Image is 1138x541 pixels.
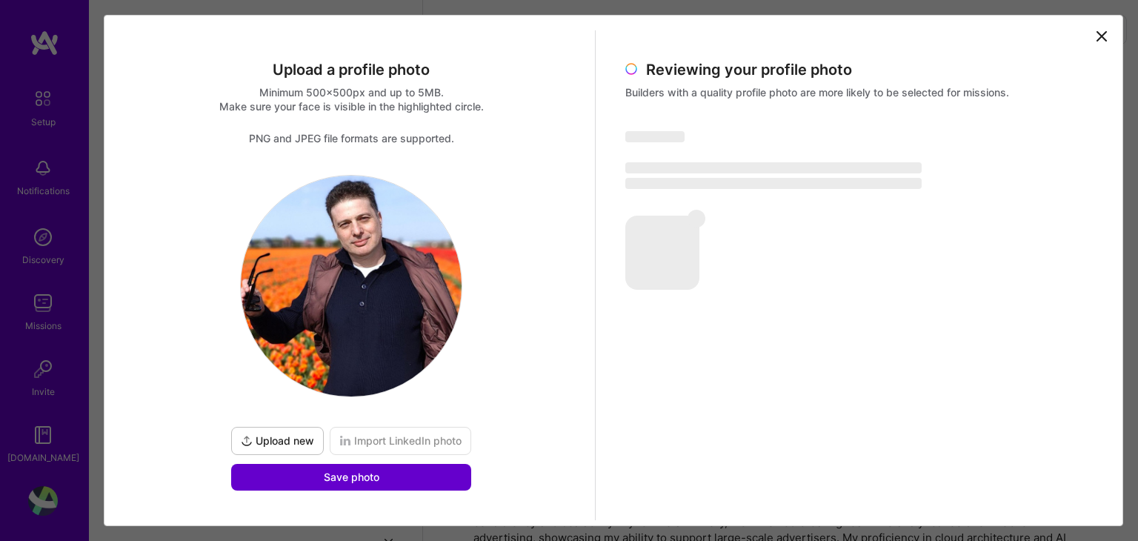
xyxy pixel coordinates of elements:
div: Upload a profile photo [119,60,584,79]
button: Upload new [231,427,324,455]
div: Make sure your face is visible in the highlighted circle. [119,99,584,113]
span: ‌ [625,216,699,290]
span: Save photo [324,470,379,485]
span: ‌ [625,162,922,173]
span: Reviewing your profile photo [646,61,852,79]
div: PNG and JPEG file formats are supported. [119,131,584,145]
i: icon UploadDark [241,435,253,447]
button: Save photo [231,464,471,491]
span: Import LinkedIn photo [339,434,462,448]
div: Builders with a quality profile photo are more likely to be selected for missions. [625,85,1090,99]
img: logo [241,176,462,396]
span: ‌ [625,131,685,142]
i: icon LinkedInDarkV2 [339,435,351,447]
span: ‌ [625,178,922,189]
button: Import LinkedIn photo [330,427,471,455]
span: ‌ [688,210,705,228]
div: logoUpload newImport LinkedIn photoSave photo [228,175,474,491]
div: Minimum 500x500px and up to 5MB. [119,85,584,99]
span: Upload new [241,434,314,448]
